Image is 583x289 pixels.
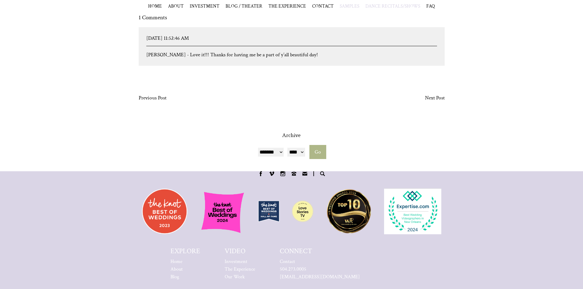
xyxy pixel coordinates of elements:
[225,274,255,280] a: Our Work
[225,258,255,265] a: Investment
[425,94,445,101] a: Next Post
[315,149,321,155] span: Go
[170,274,200,280] a: Blog
[280,274,413,280] a: [EMAIL_ADDRESS][DOMAIN_NAME]
[146,51,437,58] p: [PERSON_NAME] - Love it!!! Thanks for having me be a part of y’all beautiful day!
[268,3,306,9] a: THE EXPERIENCE
[190,3,219,9] a: INVESTMENT
[168,3,184,9] a: ABOUT
[280,266,413,272] a: 504.273.0005
[280,258,413,265] a: Contact
[225,246,245,256] h2: VIDEO
[170,258,200,265] a: Home
[280,246,312,256] h2: CONNECT
[249,132,334,139] h3: Archive
[170,246,200,256] h2: EXPLORE
[226,3,262,9] a: BLOG / THEATER
[170,266,200,272] a: About
[139,14,445,21] p: 1 Comments
[146,35,437,46] p: [DATE] 11:52:46 AM
[312,3,334,9] a: CONTACT
[139,94,166,101] a: Previous Post
[426,3,435,9] a: FAQ
[225,266,255,272] a: The Experience
[365,3,420,9] span: DANCE RECITALS/SHOWS
[340,3,359,9] span: SAMPLES
[148,3,162,9] a: HOME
